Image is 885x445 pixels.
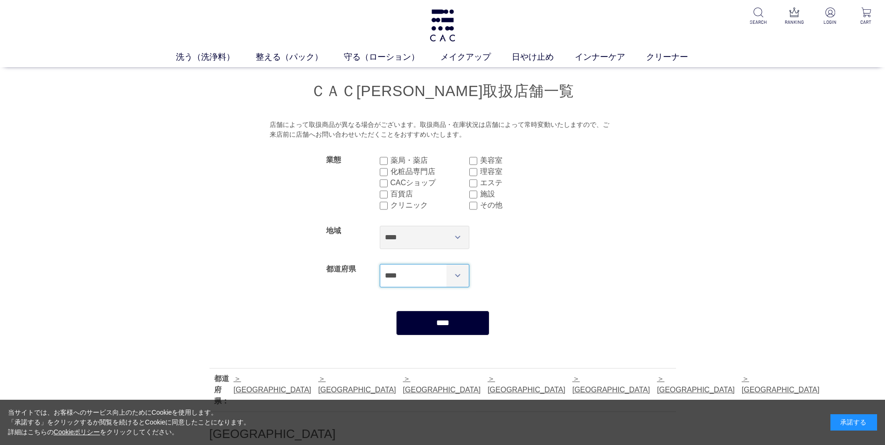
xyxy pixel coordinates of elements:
h1: ＣＡＣ[PERSON_NAME]取扱店舗一覧 [209,81,676,101]
a: SEARCH [747,7,770,26]
label: クリニック [390,200,469,211]
div: 都道府県： [214,373,229,407]
label: 化粧品専門店 [390,166,469,177]
a: クリーナー [646,51,709,63]
a: LOGIN [819,7,842,26]
a: [GEOGRAPHIC_DATA] [318,375,396,394]
a: 守る（ローション） [344,51,440,63]
a: RANKING [783,7,806,26]
div: 店舗によって取扱商品が異なる場合がございます。取扱商品・在庫状況は店舗によって常時変動いたしますので、ご来店前に店舗へお問い合わせいただくことをおすすめいたします。 [270,120,615,140]
a: CART [855,7,878,26]
label: 薬局・薬店 [390,155,469,166]
a: Cookieポリシー [54,428,100,436]
label: CACショップ [390,177,469,188]
label: 百貨店 [390,188,469,200]
a: 日やけ止め [512,51,575,63]
div: 当サイトでは、お客様へのサービス向上のためにCookieを使用します。 「承諾する」をクリックするか閲覧を続けるとCookieに同意したことになります。 詳細はこちらの をクリックしてください。 [8,408,251,437]
a: 洗う（洗浄料） [176,51,256,63]
a: [GEOGRAPHIC_DATA] [657,375,735,394]
p: LOGIN [819,19,842,26]
p: SEARCH [747,19,770,26]
a: [GEOGRAPHIC_DATA] [488,375,565,394]
label: 地域 [326,227,341,235]
label: 都道府県 [326,265,356,273]
label: 理容室 [480,166,559,177]
a: [GEOGRAPHIC_DATA] [742,375,820,394]
p: CART [855,19,878,26]
label: エステ [480,177,559,188]
label: 美容室 [480,155,559,166]
a: [GEOGRAPHIC_DATA] [572,375,650,394]
a: [GEOGRAPHIC_DATA] [234,375,312,394]
label: その他 [480,200,559,211]
label: 施設 [480,188,559,200]
a: [GEOGRAPHIC_DATA] [403,375,481,394]
a: 整える（パック） [256,51,344,63]
label: 業態 [326,156,341,164]
img: logo [428,9,457,42]
a: インナーケア [575,51,646,63]
a: メイクアップ [440,51,512,63]
div: 承諾する [830,414,877,431]
p: RANKING [783,19,806,26]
